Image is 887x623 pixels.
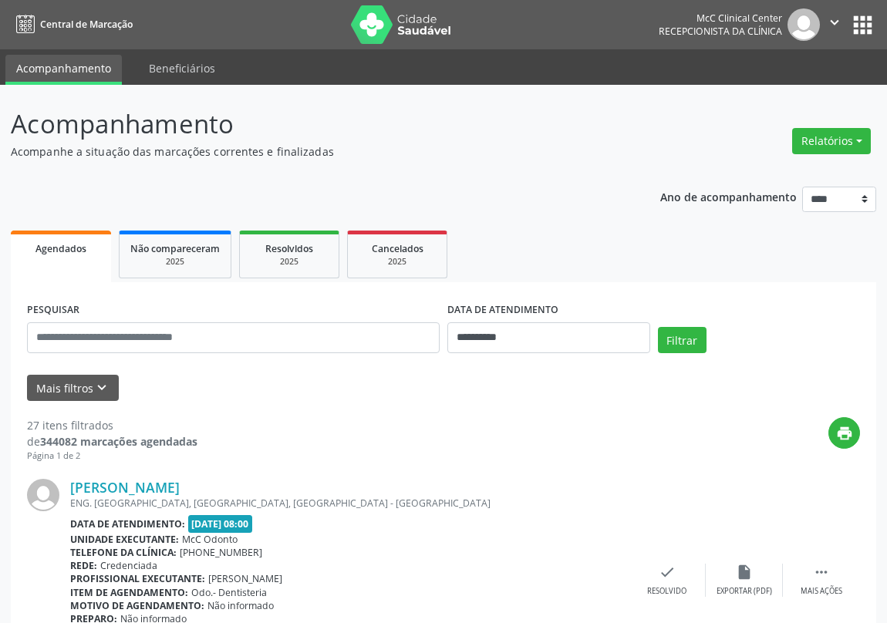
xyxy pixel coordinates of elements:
span: Odo.- Dentisteria [191,586,267,599]
div: 2025 [251,256,328,268]
button: Filtrar [658,327,707,353]
span: [DATE] 08:00 [188,515,253,533]
label: PESQUISAR [27,298,79,322]
i: print [836,425,853,442]
label: DATA DE ATENDIMENTO [447,298,558,322]
b: Item de agendamento: [70,586,188,599]
div: 2025 [359,256,436,268]
b: Data de atendimento: [70,517,185,530]
a: Central de Marcação [11,12,133,37]
button: print [828,417,860,449]
div: de [27,433,197,450]
div: 2025 [130,256,220,268]
span: Resolvidos [265,242,313,255]
p: Acompanhamento [11,105,616,143]
span: Não compareceram [130,242,220,255]
button: Mais filtroskeyboard_arrow_down [27,375,119,402]
span: Agendados [35,242,86,255]
img: img [27,479,59,511]
span: McC Odonto [182,533,238,546]
button: apps [849,12,876,39]
div: McC Clinical Center [659,12,782,25]
strong: 344082 marcações agendadas [40,434,197,449]
div: Exportar (PDF) [717,586,772,597]
div: Mais ações [801,586,842,597]
b: Profissional executante: [70,572,205,585]
i: insert_drive_file [736,564,753,581]
img: img [788,8,820,41]
p: Acompanhe a situação das marcações correntes e finalizadas [11,143,616,160]
div: Página 1 de 2 [27,450,197,463]
a: Acompanhamento [5,55,122,85]
i: keyboard_arrow_down [93,379,110,396]
span: Central de Marcação [40,18,133,31]
b: Motivo de agendamento: [70,599,204,612]
a: Beneficiários [138,55,226,82]
button: Relatórios [792,128,871,154]
i:  [813,564,830,581]
span: Cancelados [372,242,423,255]
i:  [826,14,843,31]
div: ENG. [GEOGRAPHIC_DATA], [GEOGRAPHIC_DATA], [GEOGRAPHIC_DATA] - [GEOGRAPHIC_DATA] [70,497,629,510]
span: Recepcionista da clínica [659,25,782,38]
button:  [820,8,849,41]
div: 27 itens filtrados [27,417,197,433]
p: Ano de acompanhamento [660,187,797,206]
span: Credenciada [100,559,157,572]
div: Resolvido [647,586,686,597]
span: [PHONE_NUMBER] [180,546,262,559]
b: Rede: [70,559,97,572]
b: Telefone da clínica: [70,546,177,559]
a: [PERSON_NAME] [70,479,180,496]
i: check [659,564,676,581]
span: [PERSON_NAME] [208,572,282,585]
b: Unidade executante: [70,533,179,546]
span: Não informado [207,599,274,612]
